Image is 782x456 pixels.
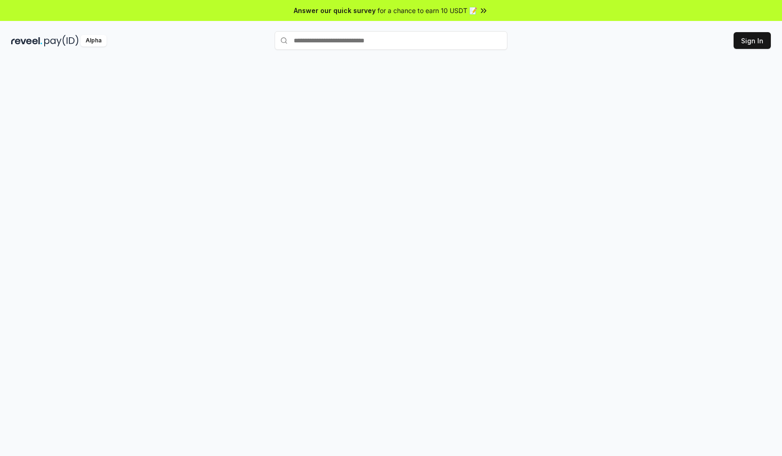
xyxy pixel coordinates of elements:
[81,35,107,47] div: Alpha
[44,35,79,47] img: pay_id
[11,35,42,47] img: reveel_dark
[294,6,376,15] span: Answer our quick survey
[378,6,477,15] span: for a chance to earn 10 USDT 📝
[734,32,771,49] button: Sign In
